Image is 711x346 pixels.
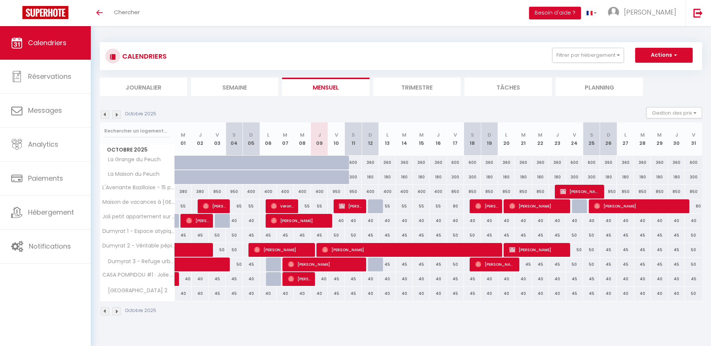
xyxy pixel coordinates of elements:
div: 40 [651,272,668,286]
div: 45 [617,228,634,242]
div: 80 [447,199,464,213]
abbr: M [283,131,287,138]
div: 40 [532,214,549,228]
div: 50 [583,243,600,257]
abbr: D [368,131,372,138]
span: [PERSON_NAME] [509,199,566,213]
th: 22 [532,122,549,156]
div: 180 [634,170,651,184]
div: 600 [583,156,600,169]
abbr: M [657,131,662,138]
th: 12 [362,122,379,156]
div: 50 [464,228,481,242]
div: 50 [345,228,362,242]
div: 50 [583,258,600,271]
div: 600 [464,156,481,169]
div: 400 [243,185,260,199]
span: Maison de vacances à [GEOGRAPHIC_DATA] [101,199,176,205]
div: 360 [651,156,668,169]
span: [PERSON_NAME] [186,213,209,228]
abbr: V [335,131,338,138]
div: 40 [362,272,379,286]
span: [PERSON_NAME] [339,199,362,213]
th: 04 [226,122,243,156]
div: 45 [243,258,260,271]
div: 40 [362,214,379,228]
div: 40 [685,214,702,228]
div: 360 [498,156,515,169]
li: Journalier [100,78,187,96]
div: 180 [498,170,515,184]
div: 55 [311,199,328,213]
th: 14 [396,122,413,156]
th: 15 [413,122,430,156]
span: Réservations [28,72,71,81]
div: 50 [566,243,583,257]
div: 360 [617,156,634,169]
div: 40 [430,214,447,228]
div: 40 [566,214,583,228]
div: 400 [260,185,277,199]
li: Trimestre [373,78,461,96]
div: 45 [600,243,617,257]
div: 45 [311,228,328,242]
div: 45 [277,228,294,242]
div: 45 [583,272,600,286]
div: 850 [634,185,651,199]
span: Notifications [29,241,71,251]
span: Joli petit appartement sur les hauteurs de BRIVE [101,214,176,219]
span: Paiements [28,174,63,183]
abbr: M [181,131,185,138]
div: 40 [328,214,345,228]
div: 40 [515,272,532,286]
div: 40 [175,272,192,286]
abbr: M [521,131,526,138]
li: Semaine [191,78,278,96]
span: [PERSON_NAME] [594,199,686,213]
th: 27 [617,122,634,156]
div: 300 [583,170,600,184]
div: 50 [685,228,702,242]
div: 40 [617,214,634,228]
p: Octobre 2025 [125,110,156,118]
abbr: J [437,131,440,138]
div: 850 [668,185,685,199]
abbr: S [232,131,236,138]
div: 180 [413,170,430,184]
span: Dumyrat 3 - Refuge urbain [101,258,176,266]
th: 31 [685,122,702,156]
div: 45 [634,258,651,271]
div: 45 [566,272,583,286]
div: 40 [515,214,532,228]
th: 18 [464,122,481,156]
div: 850 [481,185,498,199]
div: 180 [362,170,379,184]
div: 40 [192,272,209,286]
div: 360 [515,156,532,169]
div: 40 [583,214,600,228]
div: 40 [651,214,668,228]
div: 40 [498,214,515,228]
div: 850 [617,185,634,199]
div: 50 [583,228,600,242]
div: 400 [294,185,311,199]
span: [PERSON_NAME] [509,243,566,257]
abbr: L [505,131,507,138]
th: 24 [566,122,583,156]
abbr: M [538,131,542,138]
abbr: V [573,131,576,138]
div: 45 [294,228,311,242]
th: 17 [447,122,464,156]
div: 360 [362,156,379,169]
div: 40 [413,214,430,228]
th: 26 [600,122,617,156]
div: 850 [464,185,481,199]
th: 08 [294,122,311,156]
div: 40 [668,214,685,228]
div: 180 [600,170,617,184]
div: 180 [481,170,498,184]
img: ... [608,7,619,18]
span: Veronique Giboin [271,199,294,213]
li: Tâches [464,78,552,96]
div: 45 [634,243,651,257]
